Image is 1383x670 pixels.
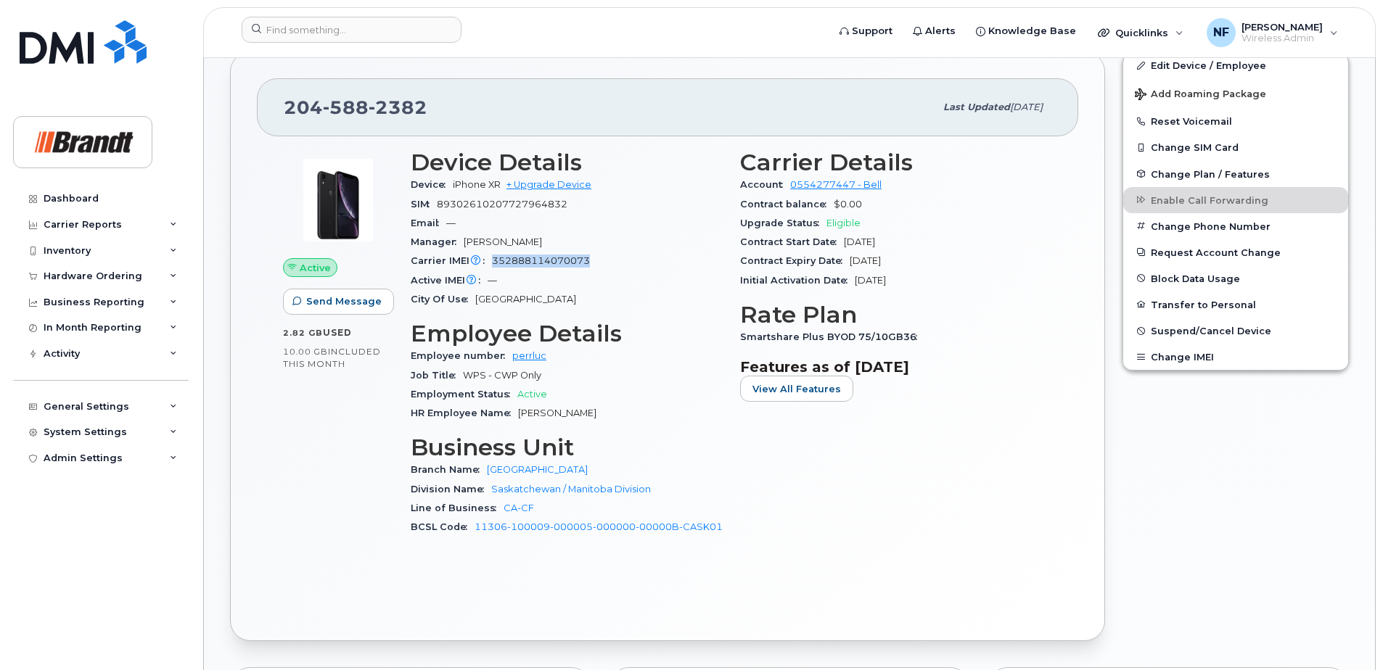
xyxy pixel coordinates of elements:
[1123,52,1348,78] a: Edit Device / Employee
[411,294,475,305] span: City Of Use
[411,218,446,228] span: Email
[463,370,541,381] span: WPS - CWP Only
[446,218,456,228] span: —
[966,17,1086,46] a: Knowledge Base
[242,17,461,43] input: Find something...
[903,17,966,46] a: Alerts
[323,96,369,118] span: 588
[925,24,956,38] span: Alerts
[1135,88,1266,102] span: Add Roaming Package
[1123,344,1348,370] button: Change IMEI
[1213,24,1229,41] span: NF
[506,179,591,190] a: + Upgrade Device
[491,484,651,495] a: Saskatchewan / Manitoba Division
[475,521,723,532] a: 11306-100009-000005-000000-00000B-CASK01
[1010,102,1043,112] span: [DATE]
[740,149,1052,175] h3: Carrier Details
[790,179,882,190] a: 0554277447 - Bell
[1123,239,1348,265] button: Request Account Change
[464,236,542,247] span: [PERSON_NAME]
[492,255,590,266] span: 352888114070073
[283,346,381,370] span: included this month
[300,261,331,275] span: Active
[850,255,881,266] span: [DATE]
[829,17,903,46] a: Support
[453,179,501,190] span: iPhone XR
[437,199,567,210] span: 89302610207727964832
[943,102,1010,112] span: Last updated
[283,328,323,338] span: 2.82 GB
[411,389,517,400] span: Employment Status
[844,236,875,247] span: [DATE]
[826,218,861,228] span: Eligible
[1123,108,1348,134] button: Reset Voicemail
[740,302,1052,328] h3: Rate Plan
[283,289,394,315] button: Send Message
[411,149,723,175] h3: Device Details
[475,294,576,305] span: [GEOGRAPHIC_DATA]
[411,521,475,532] span: BCSL Code
[487,464,588,475] a: [GEOGRAPHIC_DATA]
[740,358,1052,376] h3: Features as of [DATE]
[1151,194,1268,205] span: Enable Call Forwarding
[411,236,464,247] span: Manager
[411,408,518,418] span: HR Employee Name
[323,327,352,338] span: used
[1088,18,1194,47] div: Quicklinks
[488,275,497,286] span: —
[411,255,492,266] span: Carrier IMEI
[740,199,834,210] span: Contract balance
[284,96,427,118] span: 204
[411,370,463,381] span: Job Title
[988,24,1076,38] span: Knowledge Base
[411,199,437,210] span: SIM
[740,236,844,247] span: Contract Start Date
[1115,27,1168,38] span: Quicklinks
[369,96,427,118] span: 2382
[834,199,862,210] span: $0.00
[1123,213,1348,239] button: Change Phone Number
[1123,187,1348,213] button: Enable Call Forwarding
[1123,318,1348,344] button: Suspend/Cancel Device
[411,320,723,347] h3: Employee Details
[411,179,453,190] span: Device
[1242,21,1323,33] span: [PERSON_NAME]
[306,294,382,308] span: Send Message
[517,389,547,400] span: Active
[1242,33,1323,44] span: Wireless Admin
[1151,326,1271,336] span: Suspend/Cancel Device
[411,350,512,361] span: Employee number
[740,275,855,286] span: Initial Activation Date
[1123,161,1348,187] button: Change Plan / Features
[411,275,488,286] span: Active IMEI
[411,464,487,475] span: Branch Name
[752,382,841,396] span: View All Features
[740,255,850,266] span: Contract Expiry Date
[1151,168,1270,179] span: Change Plan / Features
[283,347,328,357] span: 10.00 GB
[1197,18,1348,47] div: Noah Fouillard
[1123,78,1348,108] button: Add Roaming Package
[852,24,892,38] span: Support
[512,350,546,361] a: perrluc
[411,434,723,460] h3: Business Unit
[1123,291,1348,318] button: Transfer to Personal
[411,502,504,513] span: Line of Business
[518,408,596,418] span: [PERSON_NAME]
[411,484,491,495] span: Division Name
[504,502,534,513] a: CA-CF
[855,275,886,286] span: [DATE]
[1123,134,1348,160] button: Change SIM Card
[1123,265,1348,291] button: Block Data Usage
[295,157,382,244] img: image20231002-3703462-u8y6nc.jpeg
[740,179,790,190] span: Account
[740,376,853,402] button: View All Features
[740,331,924,342] span: Smartshare Plus BYOD 75/10GB36
[740,218,826,228] span: Upgrade Status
